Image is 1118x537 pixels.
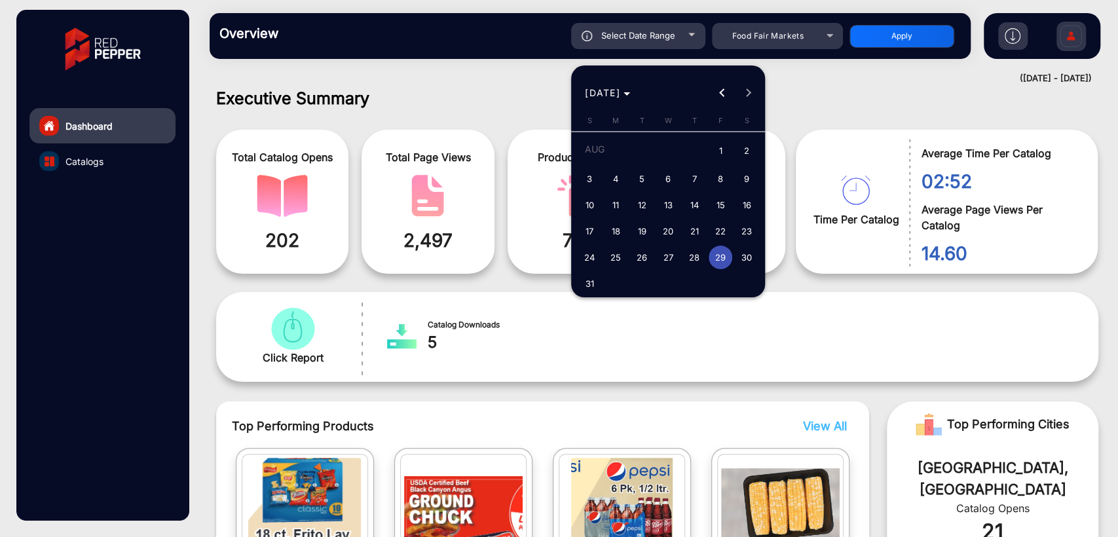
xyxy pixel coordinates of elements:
[734,192,760,218] button: August 16, 2025
[629,192,655,218] button: August 12, 2025
[578,272,601,295] span: 31
[656,246,680,269] span: 27
[709,193,732,217] span: 15
[718,116,722,125] span: F
[681,166,707,192] button: August 7, 2025
[580,81,635,105] button: Choose month and year
[709,246,732,269] span: 29
[707,166,734,192] button: August 8, 2025
[656,219,680,243] span: 20
[603,192,629,218] button: August 11, 2025
[655,244,681,270] button: August 27, 2025
[604,167,627,191] span: 4
[735,138,758,165] span: 2
[578,219,601,243] span: 17
[734,166,760,192] button: August 9, 2025
[576,270,603,297] button: August 31, 2025
[735,193,758,217] span: 16
[734,136,760,166] button: August 2, 2025
[681,218,707,244] button: August 21, 2025
[655,192,681,218] button: August 13, 2025
[604,219,627,243] span: 18
[576,218,603,244] button: August 17, 2025
[612,116,619,125] span: M
[585,87,620,98] span: [DATE]
[682,246,706,269] span: 28
[603,244,629,270] button: August 25, 2025
[682,219,706,243] span: 21
[682,167,706,191] span: 7
[630,219,654,243] span: 19
[735,219,758,243] span: 23
[639,116,644,125] span: T
[709,167,732,191] span: 8
[707,136,734,166] button: August 1, 2025
[735,167,758,191] span: 9
[603,166,629,192] button: August 4, 2025
[709,138,732,165] span: 1
[576,166,603,192] button: August 3, 2025
[707,218,734,244] button: August 22, 2025
[629,166,655,192] button: August 5, 2025
[604,246,627,269] span: 25
[576,192,603,218] button: August 10, 2025
[664,116,671,125] span: W
[735,246,758,269] span: 30
[630,246,654,269] span: 26
[576,136,707,166] td: AUG
[655,166,681,192] button: August 6, 2025
[734,218,760,244] button: August 23, 2025
[734,244,760,270] button: August 30, 2025
[629,244,655,270] button: August 26, 2025
[629,218,655,244] button: August 19, 2025
[682,193,706,217] span: 14
[604,193,627,217] span: 11
[578,193,601,217] span: 10
[709,80,736,106] button: Previous month
[707,244,734,270] button: August 29, 2025
[656,193,680,217] span: 13
[744,116,749,125] span: S
[630,193,654,217] span: 12
[576,244,603,270] button: August 24, 2025
[692,116,696,125] span: T
[656,167,680,191] span: 6
[655,218,681,244] button: August 20, 2025
[707,192,734,218] button: August 15, 2025
[630,167,654,191] span: 5
[578,167,601,191] span: 3
[578,246,601,269] span: 24
[587,116,591,125] span: S
[709,219,732,243] span: 22
[681,192,707,218] button: August 14, 2025
[603,218,629,244] button: August 18, 2025
[681,244,707,270] button: August 28, 2025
